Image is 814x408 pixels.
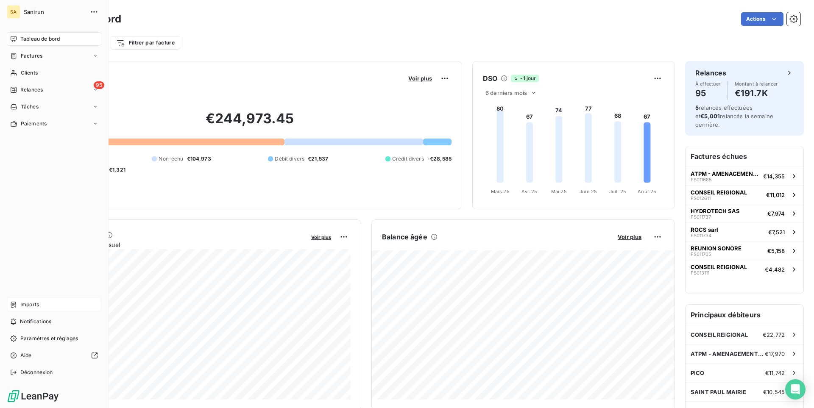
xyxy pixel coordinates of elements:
[686,185,803,204] button: CONSEIL REIGIONALFS012611€11,012
[686,222,803,241] button: ROCS sarlFS011734€7,521
[408,75,432,82] span: Voir plus
[21,52,42,60] span: Factures
[275,155,304,163] span: Débit divers
[21,120,47,128] span: Paiements
[691,226,718,233] span: ROCS sarl
[48,110,452,136] h2: €244,973.45
[735,81,778,86] span: Montant à relancer
[20,369,53,376] span: Déconnexion
[691,264,747,270] span: CONSEIL REIGIONAL
[521,189,537,194] tspan: Avr. 25
[691,245,742,252] span: REUNION SONORE
[618,233,641,240] span: Voir plus
[309,233,334,241] button: Voir plus
[24,8,85,15] span: Sanirun
[686,260,803,278] button: CONSEIL REIGIONALFS013111€4,482
[763,331,785,338] span: €22,772
[691,252,711,257] span: FS011705
[580,189,597,194] tspan: Juin 25
[7,298,101,311] a: Imports
[691,233,711,238] span: FS011734
[686,146,803,167] h6: Factures échues
[7,117,101,130] a: Paiements
[187,155,211,163] span: €104,973
[159,155,183,163] span: Non-échu
[695,104,699,111] span: 5
[7,66,101,80] a: Clients
[609,189,626,194] tspan: Juil. 25
[765,350,785,357] span: €17,970
[511,75,538,82] span: -1 jour
[7,332,101,345] a: Paramètres et réglages
[615,233,644,241] button: Voir plus
[392,155,424,163] span: Crédit divers
[765,266,785,273] span: €4,482
[691,189,747,196] span: CONSEIL REIGIONAL
[686,204,803,222] button: HYDROTECH SASFS011737€7,974
[7,349,101,362] a: Aide
[691,369,705,376] span: PICO
[20,318,51,325] span: Notifications
[308,155,328,163] span: €21,537
[691,196,711,201] span: FS012611
[638,189,656,194] tspan: Août 25
[7,32,101,46] a: Tableau de bord
[695,104,773,128] span: relances effectuées et relancés la semaine dernière.
[763,173,785,180] span: €14,355
[483,73,497,83] h6: DSO
[491,189,510,194] tspan: Mars 25
[485,89,527,96] span: 6 derniers mois
[21,69,38,77] span: Clients
[427,155,452,163] span: -€28,585
[768,229,785,236] span: €7,521
[382,232,427,242] h6: Balance âgée
[695,81,721,86] span: À effectuer
[700,113,720,119] span: €5,001
[691,350,765,357] span: ATPM - AMENAGEMENTS TRAVAUX PUBLICS DES MASCAREIGNES
[695,86,721,100] h4: 95
[21,103,39,111] span: Tâches
[766,192,785,198] span: €11,012
[48,240,305,249] span: Chiffre d'affaires mensuel
[741,12,783,26] button: Actions
[691,331,748,338] span: CONSEIL REIGIONAL
[686,241,803,260] button: REUNION SONOREFS011705€5,158
[691,177,712,182] span: FS011685
[406,75,435,82] button: Voir plus
[785,379,806,400] div: Open Intercom Messenger
[7,83,101,97] a: 95Relances
[20,335,78,342] span: Paramètres et réglages
[691,270,709,275] span: FS013111
[695,68,726,78] h6: Relances
[20,86,43,94] span: Relances
[691,170,760,177] span: ATPM - AMENAGEMENTS TRAVAUX PUBLICS DES MASCAREIGNES
[686,305,803,325] h6: Principaux débiteurs
[20,352,32,359] span: Aide
[106,166,125,174] span: -€1,321
[735,86,778,100] h4: €191.7K
[691,389,747,395] span: SAINT PAUL MAIRIE
[551,189,567,194] tspan: Mai 25
[7,100,101,114] a: Tâches
[20,301,39,308] span: Imports
[94,81,104,89] span: 95
[691,208,740,214] span: HYDROTECH SAS
[7,5,20,19] div: SA
[765,369,785,376] span: €11,742
[686,167,803,185] button: ATPM - AMENAGEMENTS TRAVAUX PUBLICS DES MASCAREIGNESFS011685€14,355
[691,214,711,219] span: FS011737
[763,389,785,395] span: €10,545
[7,389,59,403] img: Logo LeanPay
[111,36,180,50] button: Filtrer par facture
[7,49,101,63] a: Factures
[20,35,60,43] span: Tableau de bord
[767,210,785,217] span: €7,974
[311,234,331,240] span: Voir plus
[767,247,785,254] span: €5,158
